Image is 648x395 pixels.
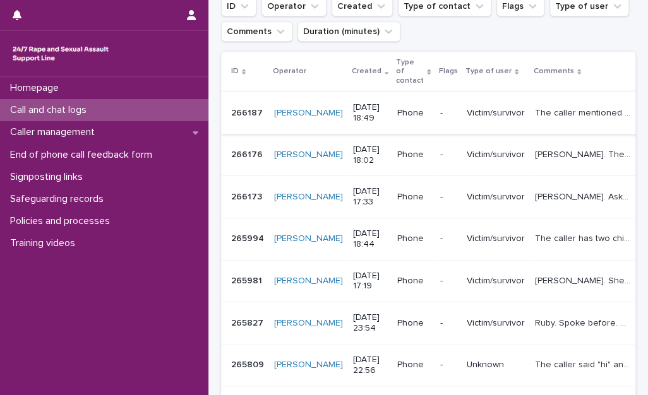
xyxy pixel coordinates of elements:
p: Phone [397,108,429,119]
p: The caller said "hi" and ended the call not long after that. [535,357,633,370]
p: Training videos [5,237,85,249]
p: 266173 [231,189,265,203]
p: The caller mentioned being deaf. She survived a sexual assault in late December 2024. The caller ... [535,105,633,119]
p: Signposting links [5,171,93,183]
p: Call and chat logs [5,104,97,116]
p: - [440,192,457,203]
p: Caller management [5,126,105,138]
button: Duration (minutes) [297,21,400,42]
a: [PERSON_NAME] [274,150,343,160]
p: [DATE] 18:49 [353,102,387,124]
p: Tina. She survived rape by her boyfriend at the time. Reported. The call was shorter as the calle... [535,273,633,286]
p: Flags [439,64,458,78]
p: Operator [273,64,306,78]
p: Victim/survivor [467,276,525,286]
p: Victim/survivor [467,108,525,119]
a: [PERSON_NAME] [274,108,343,119]
p: Victim/survivor [467,318,525,329]
p: Type of contact [396,56,424,88]
p: Victim/survivor [467,233,525,244]
img: rhQMoQhaT3yELyF149Cw [10,41,111,66]
p: Unknown [467,360,525,370]
p: Policies and processes [5,215,120,227]
p: Phone [397,192,429,203]
a: [PERSON_NAME] [274,276,343,286]
p: 266187 [231,105,265,119]
p: [DATE] 23:54 [353,312,387,334]
p: Phone [397,150,429,160]
p: Jennie. Asked the worker where she was from after hearing her name. Phrases: "normal", "not norma... [535,189,633,203]
p: - [440,233,457,244]
p: Homepage [5,82,69,94]
p: Phone [397,318,429,329]
p: [DATE] 17:19 [353,271,387,292]
p: Leo. The caller ended the call suddenly when given the space to talk. [535,147,633,160]
a: [PERSON_NAME] [274,318,343,329]
p: Ruby. Spoke before. Says "I'm sorry" and struggles to speak, leaving silences. Survived sexual ab... [535,315,633,329]
p: 265827 [231,315,266,329]
p: - [440,108,457,119]
p: 265994 [231,231,267,244]
p: 266176 [231,147,265,160]
p: Phone [397,233,429,244]
p: Type of user [465,64,512,78]
p: - [440,276,457,286]
p: 265809 [231,357,267,370]
a: [PERSON_NAME] [274,233,343,244]
p: End of phone call feedback form [5,149,162,161]
p: Victim/survivor [467,150,525,160]
p: Phone [397,276,429,286]
p: - [440,360,457,370]
p: Phone [397,360,429,370]
p: ID [231,64,239,78]
p: Created [352,64,381,78]
button: Comments [221,21,292,42]
p: Comments [534,64,574,78]
p: Victim/survivor [467,192,525,203]
p: [DATE] 17:33 [353,186,387,208]
p: 265981 [231,273,265,286]
p: Safeguarding records [5,193,114,205]
p: - [440,318,457,329]
a: [PERSON_NAME] [274,360,343,370]
p: [DATE] 22:56 [353,355,387,376]
a: [PERSON_NAME] [274,192,343,203]
p: - [440,150,457,160]
p: [DATE] 18:02 [353,144,387,166]
p: The caller has two children under the age of [DEMOGRAPHIC_DATA] - the worker could hear them in t... [535,231,633,244]
p: [DATE] 18:44 [353,228,387,250]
